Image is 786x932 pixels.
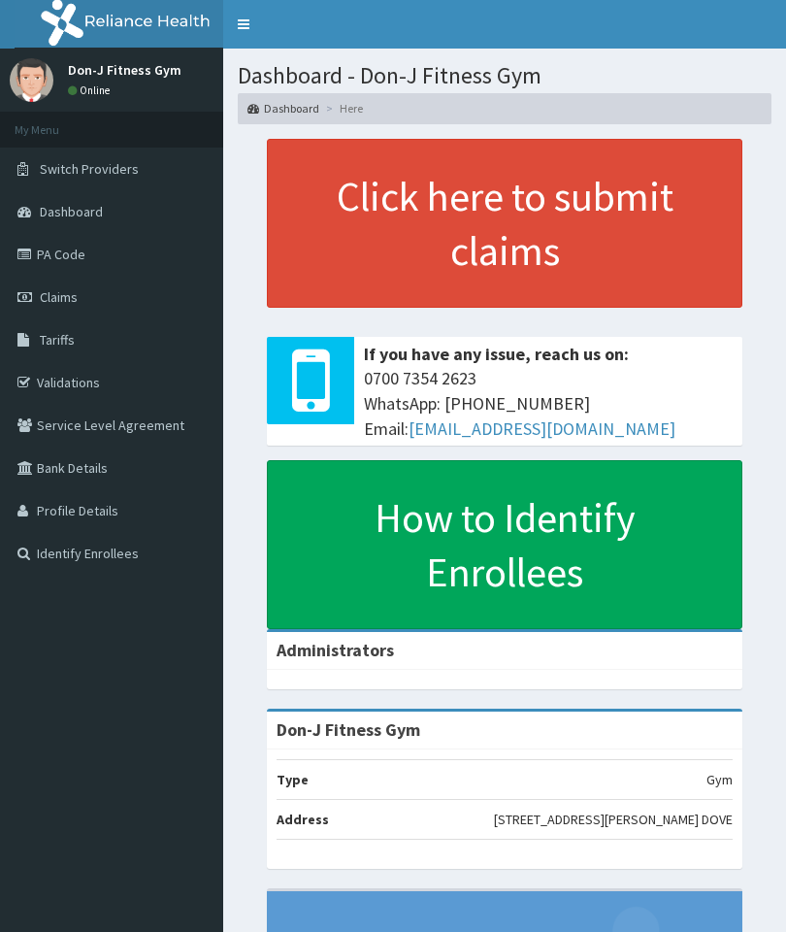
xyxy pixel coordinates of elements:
[277,771,309,788] b: Type
[40,160,139,178] span: Switch Providers
[409,417,675,440] a: [EMAIL_ADDRESS][DOMAIN_NAME]
[238,63,771,88] h1: Dashboard - Don-J Fitness Gym
[40,288,78,306] span: Claims
[10,58,53,102] img: User Image
[277,811,329,828] b: Address
[68,83,115,97] a: Online
[40,203,103,220] span: Dashboard
[40,331,75,349] span: Tariffs
[267,460,742,629] a: How to Identify Enrollees
[247,100,319,116] a: Dashboard
[494,810,733,829] p: [STREET_ADDRESS][PERSON_NAME] DOVE
[277,718,420,741] strong: Don-J Fitness Gym
[706,770,733,789] p: Gym
[364,343,629,365] b: If you have any issue, reach us on:
[267,139,742,308] a: Click here to submit claims
[277,639,394,661] b: Administrators
[364,366,733,441] span: 0700 7354 2623 WhatsApp: [PHONE_NUMBER] Email:
[68,63,181,77] p: Don-J Fitness Gym
[321,100,363,116] li: Here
